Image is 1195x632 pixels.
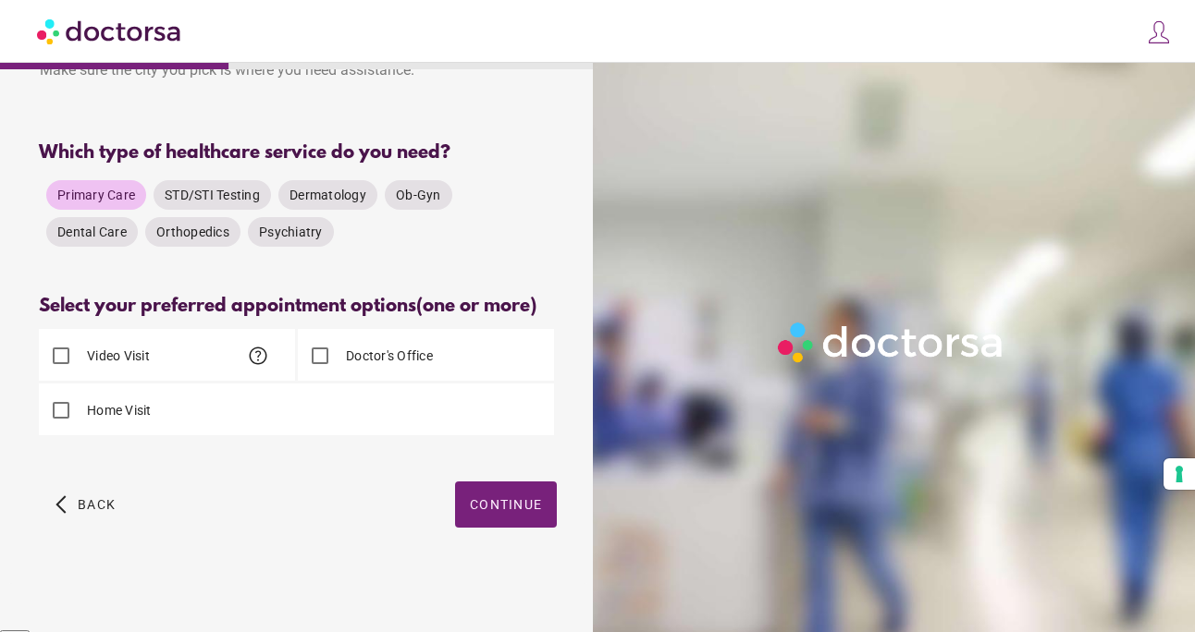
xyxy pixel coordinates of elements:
img: Logo-Doctorsa-trans-White-partial-flat.png [771,316,1010,370]
span: Continue [470,497,542,512]
img: Doctorsa.com [37,10,183,52]
button: Continue [455,481,557,528]
span: Back [78,497,116,512]
button: Your consent preferences for tracking technologies [1164,458,1195,490]
button: arrow_back_ios Back [48,481,123,528]
img: icons8-customer-100.png [1146,19,1172,45]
